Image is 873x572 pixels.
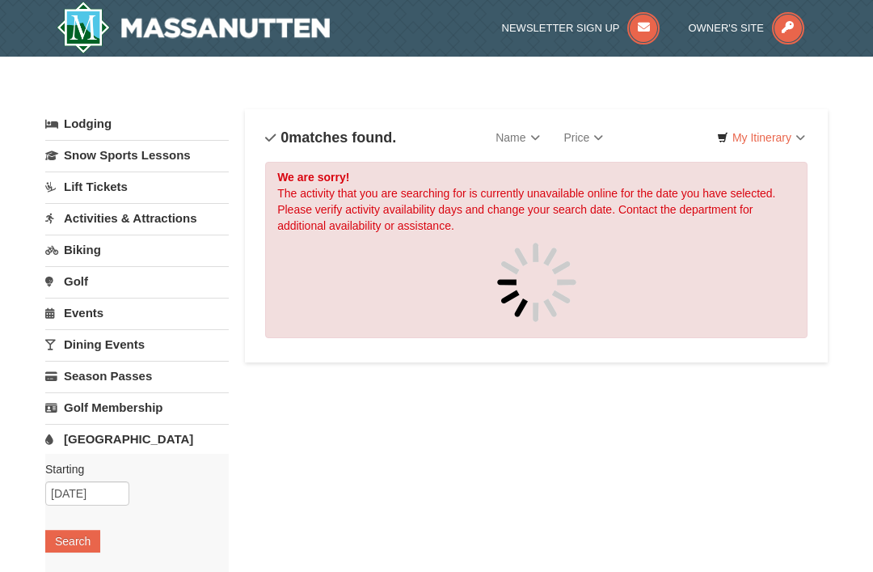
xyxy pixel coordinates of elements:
[265,129,396,146] h4: matches found.
[57,2,330,53] img: Massanutten Resort Logo
[45,235,229,265] a: Biking
[552,121,616,154] a: Price
[483,121,551,154] a: Name
[45,298,229,328] a: Events
[688,22,764,34] span: Owner's Site
[45,361,229,391] a: Season Passes
[45,424,229,454] a: [GEOGRAPHIC_DATA]
[502,22,660,34] a: Newsletter Sign Up
[45,329,229,359] a: Dining Events
[706,125,816,150] a: My Itinerary
[45,203,229,233] a: Activities & Attractions
[688,22,804,34] a: Owner's Site
[45,392,229,422] a: Golf Membership
[280,129,289,146] span: 0
[45,461,217,477] label: Starting
[45,530,100,553] button: Search
[496,242,577,323] img: spinner.gif
[45,140,229,170] a: Snow Sports Lessons
[45,172,229,201] a: Lift Tickets
[57,2,330,53] a: Massanutten Resort
[45,266,229,296] a: Golf
[265,162,808,338] div: The activity that you are searching for is currently unavailable online for the date you have sel...
[502,22,620,34] span: Newsletter Sign Up
[277,171,349,184] strong: We are sorry!
[45,109,229,138] a: Lodging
